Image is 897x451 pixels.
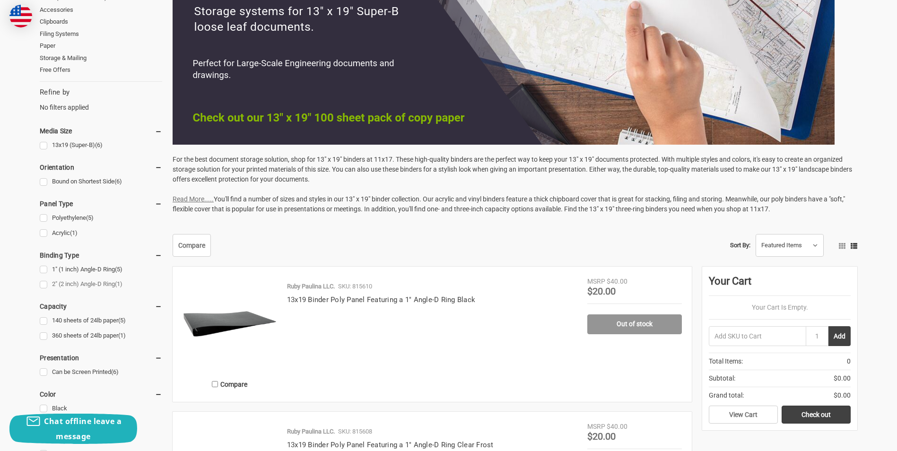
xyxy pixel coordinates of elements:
p: Your Cart Is Empty. [709,303,851,312]
span: Grand total: [709,390,744,400]
span: (5) [118,317,126,324]
h5: Capacity [40,301,162,312]
span: $0.00 [834,390,851,400]
span: For the best document storage solution, shop for 13" x 19" binders at 11x17. These high-quality b... [173,156,852,183]
h5: Color [40,389,162,400]
span: $40.00 [607,423,627,430]
input: Add SKU to Cart [709,326,806,346]
span: (6) [114,178,122,185]
p: SKU: 815608 [338,427,372,436]
a: 13x19 (Super-B) [40,139,162,152]
div: No filters applied [40,87,162,113]
span: You'll find a number of sizes and styles in our 13" x 19" binder collection. Our acrylic and viny... [173,195,845,213]
a: View Cart [709,406,778,424]
a: Free Offers [40,64,162,76]
button: Add [828,326,851,346]
h5: Orientation [40,162,162,173]
img: 13x19 Binder Poly Panel Featuring a 1" Angle-D Ring Black [183,277,277,371]
div: Your Cart [709,273,851,296]
a: Clipboards [40,16,162,28]
a: Out of stock [587,314,682,334]
a: Compare [173,234,211,257]
span: Total Items: [709,356,743,366]
a: 1" (1 inch) Angle-D Ring [40,263,162,276]
a: Read More..... [173,195,214,203]
span: (6) [95,141,103,148]
span: (6) [111,368,119,375]
h5: Media Size [40,125,162,137]
span: Chat offline leave a message [44,416,122,442]
span: $0.00 [834,373,851,383]
iframe: Google Customer Reviews [819,425,897,451]
span: (1) [70,229,78,236]
h5: Presentation [40,352,162,364]
span: 0 [847,356,851,366]
p: Ruby Paulina LLC. [287,282,335,291]
input: Compare [212,381,218,387]
a: 13x19 Binder Poly Panel Featuring a 1" Angle-D Ring Clear Frost [287,441,494,449]
a: Paper [40,40,162,52]
a: Acrylic [40,227,162,240]
h5: Refine by [40,87,162,98]
a: Check out [782,406,851,424]
a: Bound on Shortest Side [40,175,162,188]
div: MSRP [587,422,605,432]
span: $40.00 [607,278,627,285]
p: Ruby Paulina LLC. [287,427,335,436]
span: $20.00 [587,286,616,297]
span: $20.00 [587,431,616,442]
a: Black [40,402,162,415]
a: 140 sheets of 24lb paper [40,314,162,327]
label: Sort By: [730,238,750,252]
span: Subtotal: [709,373,735,383]
a: 13x19 Binder Poly Panel Featuring a 1" Angle-D Ring Black [287,295,475,304]
a: Accessories [40,4,162,16]
span: (1) [118,332,126,339]
span: (1) [115,280,122,287]
div: MSRP [587,277,605,286]
h5: Panel Type [40,198,162,209]
a: Storage & Mailing [40,52,162,64]
a: Polyethylene [40,212,162,225]
img: duty and tax information for United States [9,5,32,27]
span: (5) [115,266,122,273]
p: SKU: 815610 [338,282,372,291]
h5: Binding Type [40,250,162,261]
a: 2" (2 inch) Angle-D Ring [40,278,162,291]
label: Compare [183,376,277,392]
a: 360 sheets of 24lb paper [40,330,162,342]
a: Can be Screen Printed [40,366,162,379]
span: (5) [86,214,94,221]
button: Chat offline leave a message [9,414,137,444]
a: Filing Systems [40,28,162,40]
